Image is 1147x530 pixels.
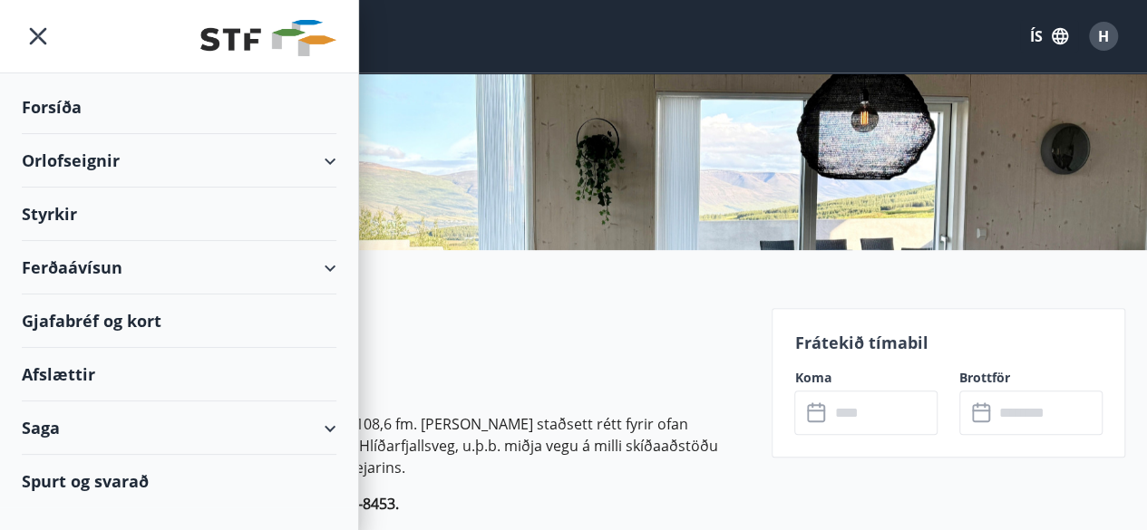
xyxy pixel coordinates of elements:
div: Forsíða [22,81,336,134]
div: Spurt og svarað [22,455,336,507]
button: H [1082,14,1125,58]
h2: Upplýsingar [22,315,750,355]
button: ÍS [1020,20,1078,53]
div: Styrkir [22,188,336,241]
div: Afslættir [22,348,336,401]
div: Gjafabréf og kort [22,294,336,348]
p: Frátekið tímabil [794,331,1103,354]
div: Orlofseignir [22,134,336,188]
span: H [1098,26,1109,46]
p: [PERSON_NAME] nýtt og var byggt og er 108,6 fm. [PERSON_NAME] staðsett rétt fyrir ofan [GEOGRAPHI... [22,413,750,478]
div: Ferðaávísun [22,241,336,294]
div: Saga [22,401,336,455]
label: Brottför [959,369,1103,387]
img: union_logo [200,20,336,56]
label: Koma [794,369,938,387]
button: menu [22,20,54,53]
